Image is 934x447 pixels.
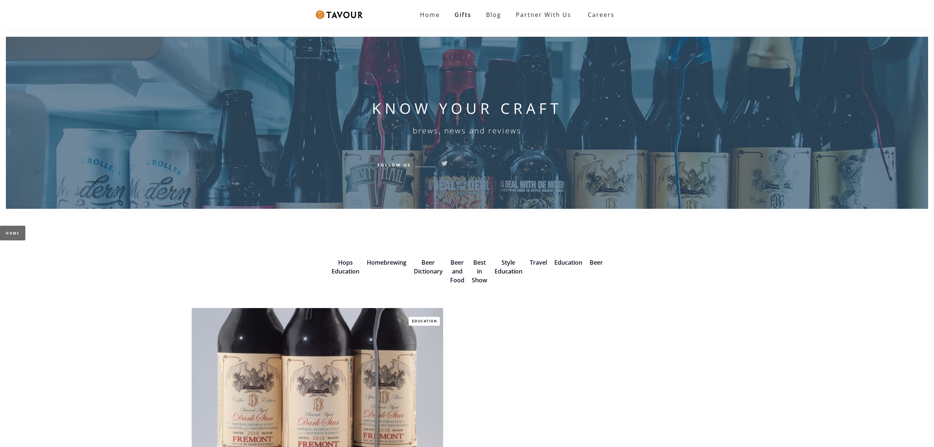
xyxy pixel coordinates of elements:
a: Homebrewing [367,258,406,267]
a: Hops Education [332,258,359,275]
a: Best in Show [472,258,487,284]
a: Beer [590,258,603,267]
a: Gifts [447,7,479,22]
a: Travel [530,258,547,267]
h6: Follow Us [377,161,411,168]
a: Education [554,258,582,267]
h6: brews, news and reviews [413,126,522,135]
strong: Home [420,11,440,19]
a: Education [409,317,440,326]
a: Careers [579,4,620,25]
a: Style Education [495,258,522,275]
h1: KNOW YOUR CRAFT [372,100,562,117]
a: Partner with Us [508,7,579,22]
a: Blog [479,7,508,22]
a: Home [413,7,447,22]
a: Beer and Food [450,258,464,284]
a: Beer Dictionary [414,258,443,275]
strong: Careers [588,7,615,22]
